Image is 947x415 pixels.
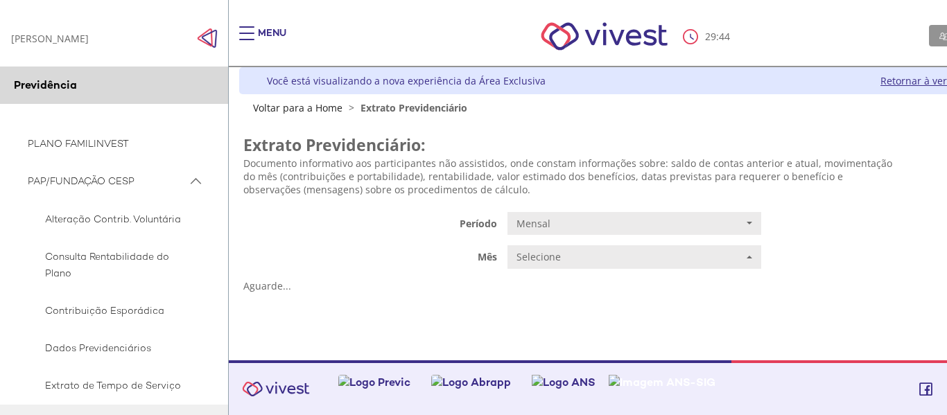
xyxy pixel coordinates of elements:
[609,375,715,389] img: Imagem ANS-SIG
[253,101,342,114] a: Voltar para a Home
[683,29,733,44] div: :
[532,375,596,389] img: Logo ANS
[28,173,187,190] span: PAP/FUNDAÇÃO CESP
[525,7,683,66] img: Vivest
[229,360,947,415] footer: Vivest
[14,78,77,92] span: Previdência
[507,245,761,269] button: Selecione
[507,212,761,236] button: Mensal
[267,74,546,87] div: Você está visualizando a nova experiência da Área Exclusiva
[28,211,196,227] span: Alteração Contrib. Voluntária
[243,157,893,196] p: Documento informativo aos participantes não assistidos, onde constam informações sobre: saldo de ...
[238,212,503,230] label: Período
[258,26,286,54] div: Menu
[234,373,318,405] img: Vivest
[360,101,467,114] span: Extrato Previdenciário
[516,250,743,264] span: Selecione
[197,28,218,48] img: Fechar menu
[28,248,196,281] span: Consulta Rentabilidade do Plano
[705,30,716,43] span: 29
[243,134,893,157] h2: Extrato Previdenciário:
[338,375,410,389] img: Logo Previc
[28,377,196,394] span: Extrato de Tempo de Serviço
[345,101,358,114] span: >
[28,339,196,356] span: Dados Previdenciários
[197,28,218,48] span: Click to close side navigation.
[28,302,196,319] span: Contribuição Esporádica
[516,217,743,231] span: Mensal
[431,375,511,389] img: Logo Abrapp
[719,30,730,43] span: 44
[11,32,89,45] div: [PERSON_NAME]
[238,245,503,263] label: Mês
